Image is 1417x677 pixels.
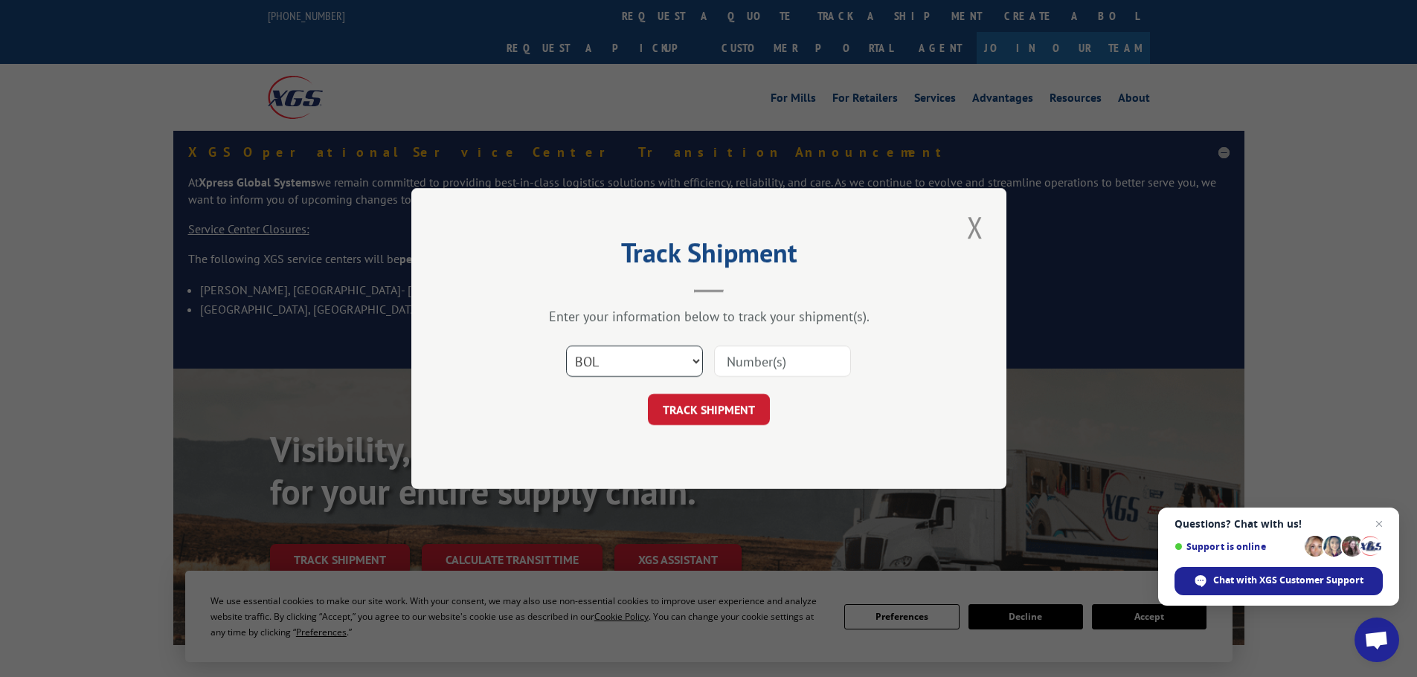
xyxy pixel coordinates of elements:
[486,308,932,325] div: Enter your information below to track your shipment(s).
[1175,518,1383,530] span: Questions? Chat with us!
[963,207,988,247] button: Close modal
[1355,618,1399,662] a: Open chat
[648,394,770,425] button: TRACK SHIPMENT
[1175,541,1299,552] span: Support is online
[1175,567,1383,595] span: Chat with XGS Customer Support
[486,242,932,271] h2: Track Shipment
[1213,574,1363,587] span: Chat with XGS Customer Support
[714,346,851,377] input: Number(s)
